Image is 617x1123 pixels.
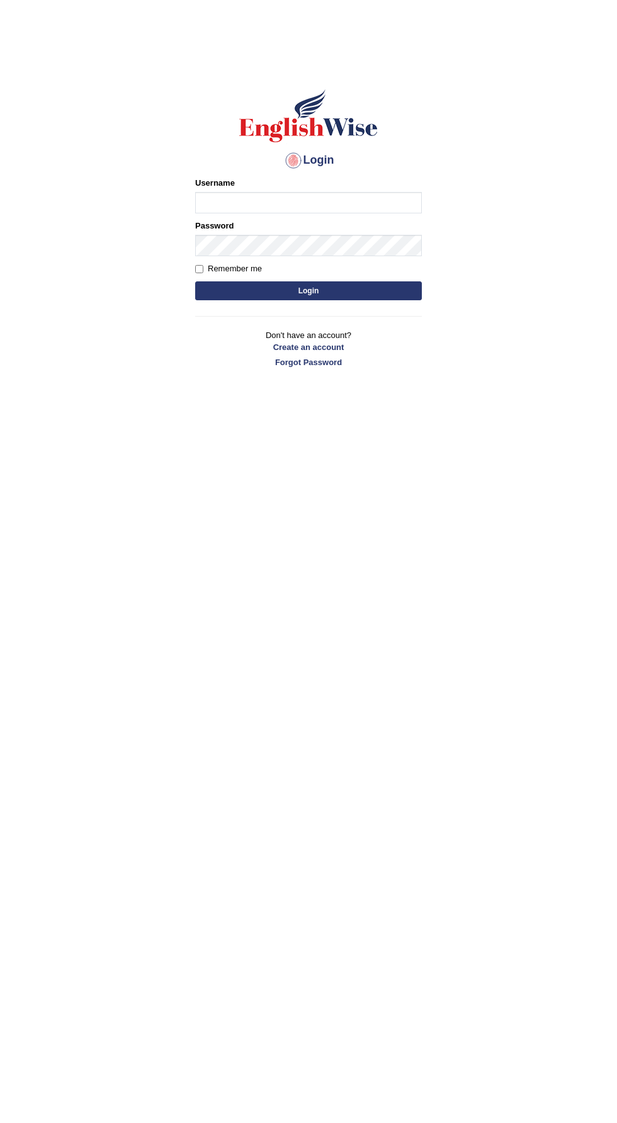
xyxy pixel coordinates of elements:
[195,281,422,300] button: Login
[195,262,262,275] label: Remember me
[195,341,422,353] a: Create an account
[195,356,422,368] a: Forgot Password
[237,87,380,144] img: Logo of English Wise sign in for intelligent practice with AI
[195,265,203,273] input: Remember me
[195,150,422,171] h4: Login
[195,329,422,368] p: Don't have an account?
[195,220,234,232] label: Password
[195,177,235,189] label: Username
